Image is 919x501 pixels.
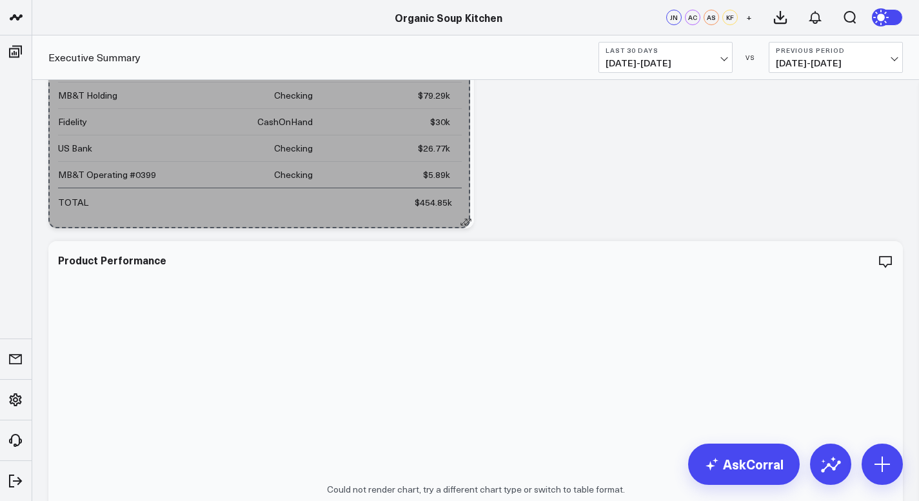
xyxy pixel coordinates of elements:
span: [DATE] - [DATE] [776,58,896,68]
button: Last 30 Days[DATE]-[DATE] [598,42,733,73]
div: JN [666,10,682,25]
div: AC [685,10,700,25]
div: $79.29k [418,89,450,102]
div: Checking [274,168,313,181]
div: $26.77k [418,142,450,155]
div: Checking [274,89,313,102]
div: TOTAL [58,196,88,209]
a: Organic Soup Kitchen [395,10,502,25]
a: AskCorral [688,444,800,485]
div: MB&T Operating #0399 [58,168,156,181]
b: Previous Period [776,46,896,54]
div: US Bank [58,142,92,155]
span: + [746,13,752,22]
div: $5.89k [423,168,450,181]
p: Could not render chart, try a different chart type or switch to table format. [327,484,625,495]
div: Product Performance [58,253,166,267]
div: VS [739,54,762,61]
div: CashOnHand [257,115,313,128]
div: Fidelity [58,115,87,128]
span: [DATE] - [DATE] [606,58,726,68]
div: MB&T Holding [58,89,117,102]
div: Checking [274,142,313,155]
div: $454.85k [415,196,452,209]
a: Executive Summary [48,50,141,64]
b: Last 30 Days [606,46,726,54]
div: KF [722,10,738,25]
div: AS [704,10,719,25]
div: $30k [430,115,450,128]
button: + [741,10,756,25]
button: Previous Period[DATE]-[DATE] [769,42,903,73]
